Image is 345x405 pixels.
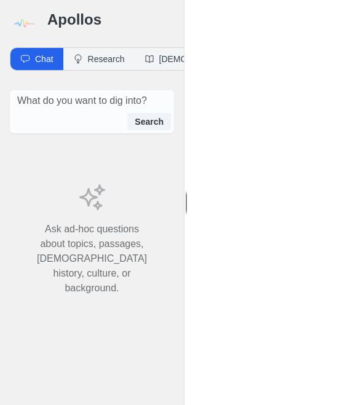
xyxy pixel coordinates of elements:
h3: Apollos [47,10,174,29]
p: Ask ad-hoc questions about topics, passages, [DEMOGRAPHIC_DATA] history, culture, or background. [37,222,147,296]
button: Chat [10,48,63,70]
button: Research [63,48,135,70]
button: [DEMOGRAPHIC_DATA] [135,48,266,70]
button: Search [127,113,171,130]
img: logo [10,10,38,37]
